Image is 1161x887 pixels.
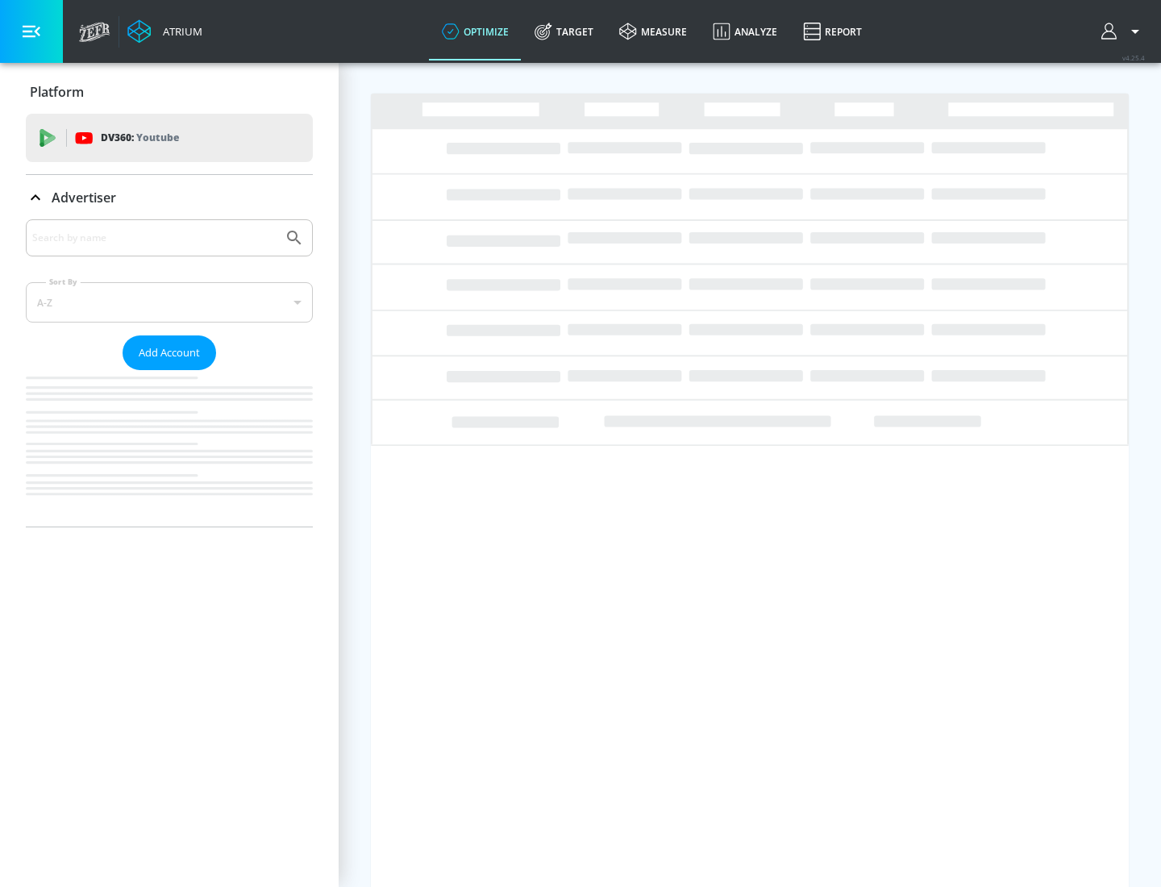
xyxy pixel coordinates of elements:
div: Advertiser [26,219,313,527]
div: Platform [26,69,313,115]
a: Report [790,2,875,60]
p: DV360: [101,129,179,147]
a: Analyze [700,2,790,60]
nav: list of Advertiser [26,370,313,527]
p: Youtube [136,129,179,146]
div: Atrium [156,24,202,39]
label: Sort By [46,277,81,287]
button: Add Account [123,335,216,370]
div: A-Z [26,282,313,323]
p: Platform [30,83,84,101]
span: Add Account [139,344,200,362]
a: Atrium [127,19,202,44]
div: DV360: Youtube [26,114,313,162]
input: Search by name [32,227,277,248]
span: v 4.25.4 [1122,53,1145,62]
a: measure [606,2,700,60]
div: Advertiser [26,175,313,220]
p: Advertiser [52,189,116,206]
a: optimize [429,2,522,60]
a: Target [522,2,606,60]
